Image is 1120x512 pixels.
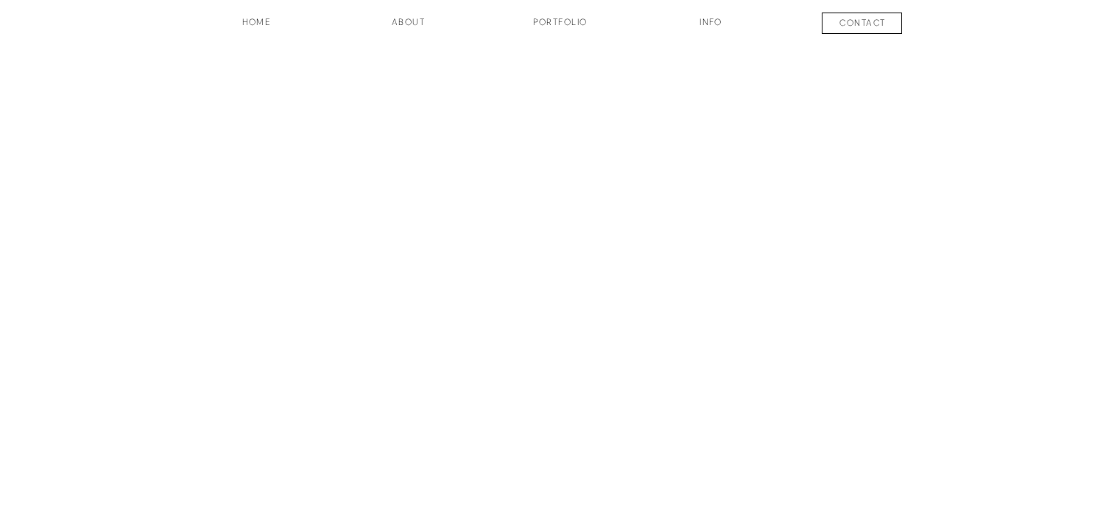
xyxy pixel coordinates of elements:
[202,15,311,41] a: HOME
[372,15,445,41] a: about
[506,15,615,41] a: Portfolio
[221,313,901,395] a: [PERSON_NAME]
[675,15,748,41] a: INFO
[809,16,918,34] a: contact
[435,395,686,440] a: PHOTOGRAPHY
